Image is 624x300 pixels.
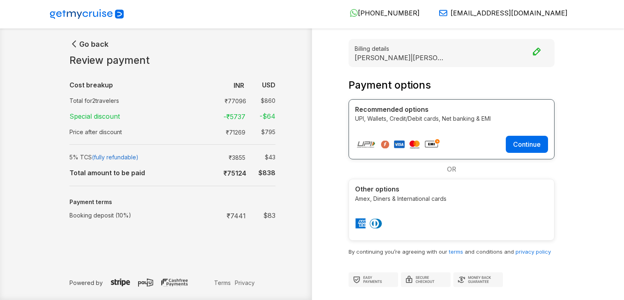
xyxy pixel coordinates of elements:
[69,39,108,49] button: Go back
[223,169,246,177] b: ₹ 75124
[223,113,245,121] strong: -₹ 5737
[227,212,246,220] strong: ₹ 7441
[249,151,275,163] td: $ 43
[350,9,358,17] img: WhatsApp
[433,9,568,17] a: [EMAIL_ADDRESS][DOMAIN_NAME]
[349,247,555,256] p: By continuing you’re agreeing with our and conditions and
[204,150,208,165] td: :
[249,95,275,107] td: $ 860
[258,169,275,177] b: $ 838
[233,278,257,287] a: Privacy
[263,211,275,220] strong: $ 83
[204,207,208,224] td: :
[204,165,208,181] td: :
[69,169,145,177] b: Total amount to be paid
[219,95,249,107] td: ₹ 77096
[219,126,249,138] td: ₹ 71269
[343,9,420,17] a: [PHONE_NUMBER]
[69,81,113,89] b: Cost breakup
[506,136,548,153] button: Continue
[69,54,275,67] h1: Review payment
[262,81,275,89] b: USD
[92,154,139,161] span: (fully refundable)
[349,159,555,179] div: OR
[355,194,548,203] p: Amex, Diners & International cards
[138,278,153,287] img: payu
[204,108,208,124] td: :
[355,185,548,193] h4: Other options
[161,278,188,287] img: cashfree
[355,44,548,53] small: Billing details
[234,81,244,89] b: INR
[69,93,204,108] td: Total for 2 travelers
[358,9,420,17] span: [PHONE_NUMBER]
[204,124,208,139] td: :
[69,207,204,224] td: Booking deposit (10%)
[204,77,208,93] td: :
[69,124,204,139] td: Price after discount
[212,278,233,287] a: Terms
[249,126,275,138] td: $ 795
[204,93,208,108] td: :
[219,151,249,163] td: ₹ 3855
[355,54,448,61] p: [PERSON_NAME] | [PERSON_NAME][EMAIL_ADDRESS][DOMAIN_NAME]
[439,9,447,17] img: Email
[69,199,275,206] h5: Payment terms
[260,112,275,120] strong: -$ 64
[355,106,548,113] h4: Recommended options
[69,150,204,165] td: 5% TCS
[111,278,130,287] img: stripe
[516,248,551,255] a: privacy policy
[355,114,548,123] p: UPI, Wallets, Credit/Debit cards, Net banking & EMI
[69,278,212,287] p: Powered by
[69,112,120,120] strong: Special discount
[349,79,555,91] h3: Payment options
[449,248,463,255] a: terms
[451,9,568,17] span: [EMAIL_ADDRESS][DOMAIN_NAME]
